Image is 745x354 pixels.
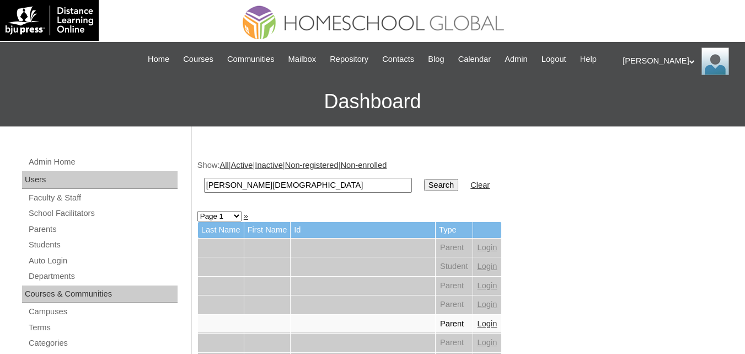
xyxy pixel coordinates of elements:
td: First Name [244,222,291,238]
a: Terms [28,321,178,335]
a: Courses [178,53,219,66]
a: Home [142,53,175,66]
span: Calendar [458,53,491,66]
a: Campuses [28,305,178,319]
td: Parent [436,239,473,257]
a: Repository [324,53,374,66]
a: Auto Login [28,254,178,268]
a: Non-enrolled [340,161,387,170]
td: Parent [436,295,473,314]
td: Parent [436,277,473,295]
img: logo-white.png [6,6,93,35]
a: Admin [499,53,533,66]
span: Admin [505,53,528,66]
a: Faculty & Staff [28,191,178,205]
a: Admin Home [28,155,178,169]
span: Courses [183,53,213,66]
a: Login [478,338,497,347]
input: Search [424,179,458,191]
td: Last Name [198,222,244,238]
a: Calendar [453,53,496,66]
div: Courses & Communities [22,286,178,303]
span: Help [580,53,597,66]
td: Parent [436,315,473,334]
span: Blog [428,53,444,66]
a: Login [478,281,497,290]
a: Communities [222,53,280,66]
td: Type [436,222,473,238]
a: Students [28,238,178,252]
a: Help [575,53,602,66]
a: Non-registered [285,161,339,170]
a: Login [478,262,497,271]
a: School Facilitators [28,207,178,220]
div: Show: | | | | [197,160,734,199]
span: Communities [227,53,275,66]
a: » [244,212,248,220]
a: Login [478,300,497,309]
td: Parent [436,334,473,352]
a: Departments [28,270,178,283]
a: Contacts [377,53,420,66]
a: Active [231,161,253,170]
span: Repository [330,53,368,66]
a: Blog [422,53,449,66]
span: Logout [542,53,566,66]
span: Mailbox [288,53,317,66]
a: Login [478,319,497,328]
a: Categories [28,336,178,350]
h3: Dashboard [6,77,739,126]
input: Search [204,178,412,193]
a: All [219,161,228,170]
div: Users [22,171,178,189]
a: Clear [470,181,490,189]
img: Ariane Ebuen [701,47,729,75]
td: Student [436,257,473,276]
a: Parents [28,223,178,236]
a: Logout [536,53,572,66]
span: Home [148,53,169,66]
span: Contacts [382,53,414,66]
div: [PERSON_NAME] [623,47,734,75]
a: Inactive [255,161,283,170]
a: Login [478,243,497,252]
a: Mailbox [283,53,322,66]
td: Id [291,222,435,238]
